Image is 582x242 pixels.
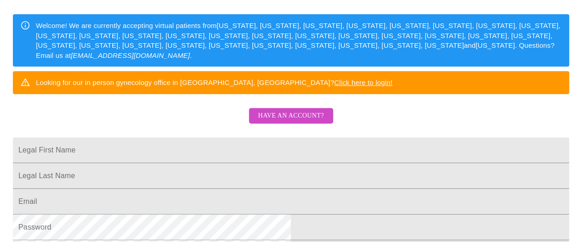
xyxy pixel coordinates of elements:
button: Have an account? [249,108,333,124]
div: Welcome! We are currently accepting virtual patients from [US_STATE], [US_STATE], [US_STATE], [US... [36,17,562,64]
a: Have an account? [247,118,335,126]
em: [EMAIL_ADDRESS][DOMAIN_NAME] [71,51,190,59]
a: Click here to login! [334,79,392,86]
span: Have an account? [258,110,324,122]
div: Looking for our in person gynecology office in [GEOGRAPHIC_DATA], [GEOGRAPHIC_DATA]? [36,74,392,91]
